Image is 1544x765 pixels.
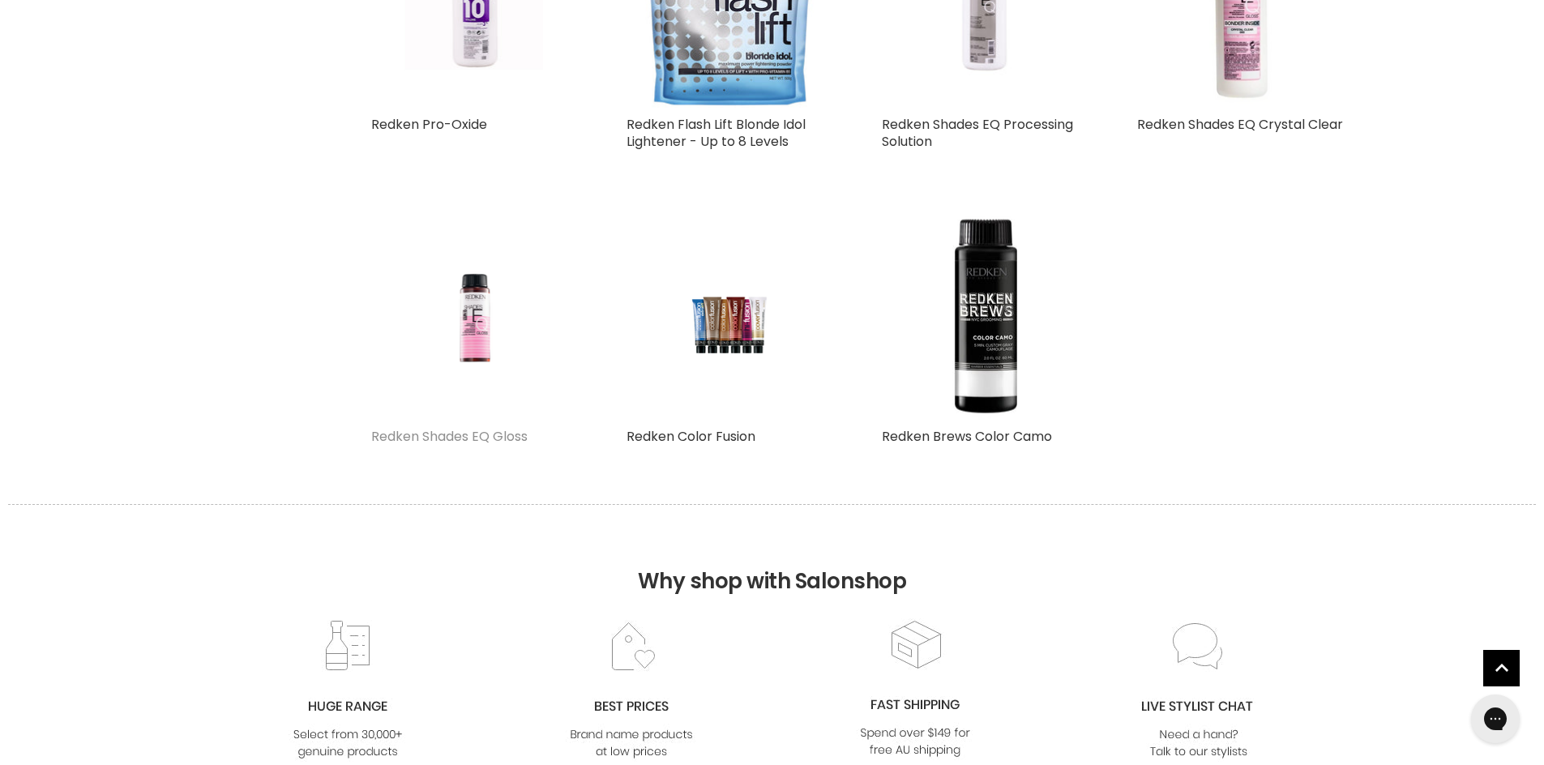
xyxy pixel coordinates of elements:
a: Redken Shades EQ Gloss [371,213,578,420]
img: chat_c0a1c8f7-3133-4fc6-855f-7264552747f6.jpg [1133,620,1264,762]
iframe: Gorgias live chat messenger [1463,689,1528,749]
span: Back to top [1483,650,1520,692]
img: range2_8cf790d4-220e-469f-917d-a18fed3854b6.jpg [282,620,413,762]
a: Redken Pro-Oxide [371,115,487,134]
a: Redken Shades EQ Crystal Clear [1137,115,1343,134]
img: Redken Shades EQ Gloss [405,213,543,420]
a: Back to top [1483,650,1520,686]
img: Redken Brews Color Camo [882,213,1088,420]
img: fast.jpg [849,618,981,760]
a: Redken Brews Color Camo [882,427,1052,446]
a: Redken Color Fusion [627,427,755,446]
a: Redken Shades EQ Processing Solution [882,115,1073,151]
a: Redken Flash Lift Blonde Idol Lightener - Up to 8 Levels [627,115,806,151]
a: Redken Shades EQ Gloss [371,427,528,446]
img: prices.jpg [566,620,697,762]
a: Redken Color Fusion [627,213,833,420]
img: Redken Color Fusion [661,213,798,420]
h2: Why shop with Salonshop [8,504,1536,618]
